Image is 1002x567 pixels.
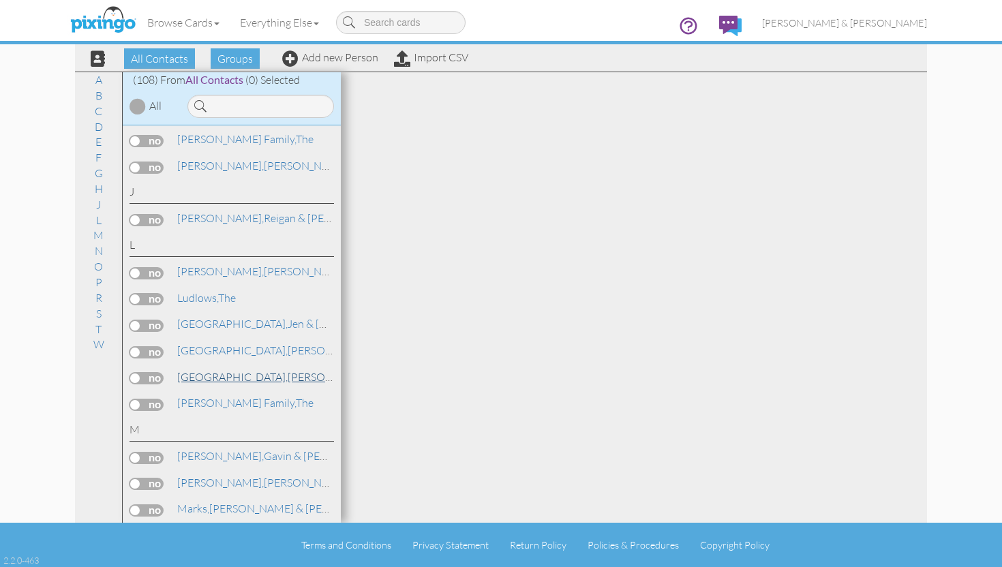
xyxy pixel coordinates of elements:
[176,448,389,464] a: Gavin & [PERSON_NAME]
[176,395,315,411] a: The
[412,539,489,551] a: Privacy Statement
[3,554,39,566] div: 2.2.0-463
[89,305,108,322] a: S
[177,211,264,225] span: [PERSON_NAME],
[176,210,393,226] a: Reigan & [PERSON_NAME]
[177,159,264,172] span: [PERSON_NAME],
[130,237,334,257] div: L
[123,72,341,88] div: (108) From
[245,73,300,87] span: (0) Selected
[282,50,378,64] a: Add new Person
[176,369,470,385] a: [PERSON_NAME] & [PERSON_NAME]
[336,11,466,34] input: Search cards
[301,539,391,551] a: Terms and Conditions
[124,48,195,69] span: All Contacts
[88,119,110,135] a: D
[89,87,109,104] a: B
[88,181,110,197] a: H
[176,316,401,332] a: Jen & [PERSON_NAME]
[177,343,288,357] span: [GEOGRAPHIC_DATA],
[177,317,288,331] span: [GEOGRAPHIC_DATA],
[211,48,260,69] span: Groups
[89,321,108,337] a: T
[130,422,334,442] div: M
[588,539,679,551] a: Policies & Procedures
[176,342,470,358] a: [PERSON_NAME] & [PERSON_NAME]
[176,500,391,517] a: [PERSON_NAME] & [PERSON_NAME]
[177,264,264,278] span: [PERSON_NAME],
[177,476,264,489] span: [PERSON_NAME],
[89,149,108,166] a: F
[177,396,296,410] span: [PERSON_NAME] Family,
[67,3,139,37] img: pixingo logo
[87,336,111,352] a: W
[89,72,109,88] a: A
[89,274,109,290] a: P
[394,50,468,64] a: Import CSV
[89,212,108,228] a: L
[510,539,566,551] a: Return Policy
[87,227,110,243] a: M
[130,184,334,204] div: J
[88,103,109,119] a: C
[176,290,237,306] a: The
[89,196,108,213] a: J
[149,98,162,114] div: All
[87,258,110,275] a: O
[230,5,329,40] a: Everything Else
[185,73,243,86] span: All Contacts
[89,290,109,306] a: R
[176,157,350,174] a: [PERSON_NAME]
[177,502,209,515] span: Marks,
[88,243,110,259] a: N
[752,5,937,40] a: [PERSON_NAME] & [PERSON_NAME]
[89,134,108,150] a: E
[177,291,218,305] span: Ludlows,
[176,474,446,491] a: [PERSON_NAME] & [PERSON_NAME]
[719,16,742,36] img: comments.svg
[177,132,296,146] span: [PERSON_NAME] Family,
[137,5,230,40] a: Browse Cards
[762,17,927,29] span: [PERSON_NAME] & [PERSON_NAME]
[176,263,446,279] a: [PERSON_NAME] & [PERSON_NAME]
[177,449,264,463] span: [PERSON_NAME],
[176,131,315,147] a: The
[700,539,770,551] a: Copyright Policy
[177,370,288,384] span: [GEOGRAPHIC_DATA],
[88,165,110,181] a: G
